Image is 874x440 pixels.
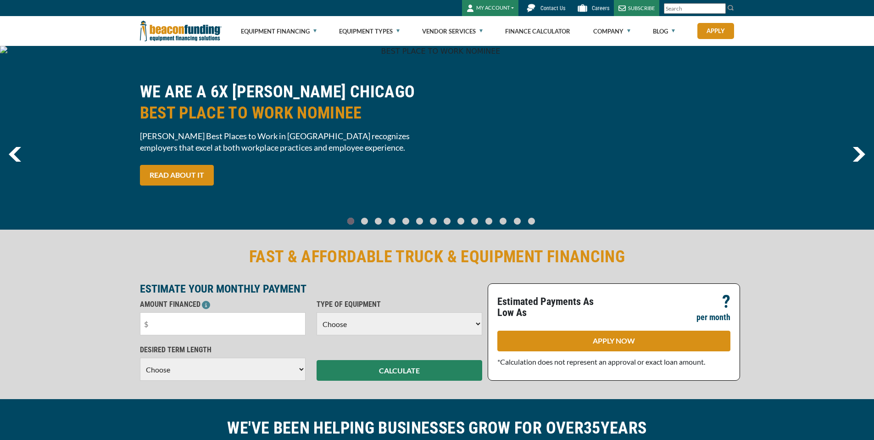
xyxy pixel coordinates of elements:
a: Go To Slide 2 [373,217,384,225]
p: Estimated Payments As Low As [497,296,608,318]
p: per month [696,312,730,323]
a: Go To Slide 3 [387,217,398,225]
button: CALCULATE [317,360,482,381]
a: Clear search text [716,5,724,12]
img: Beacon Funding Corporation logo [140,16,222,46]
h2: FAST & AFFORDABLE TRUCK & EQUIPMENT FINANCING [140,246,735,267]
a: Go To Slide 13 [526,217,537,225]
a: Go To Slide 0 [345,217,356,225]
p: DESIRED TERM LENGTH [140,344,306,355]
a: Equipment Financing [241,17,317,46]
a: Go To Slide 11 [497,217,509,225]
span: Careers [592,5,609,11]
img: Right Navigator [852,147,865,162]
a: Company [593,17,630,46]
a: next [852,147,865,162]
a: Go To Slide 1 [359,217,370,225]
a: Go To Slide 7 [442,217,453,225]
a: READ ABOUT IT [140,165,214,186]
a: Vendor Services [422,17,483,46]
img: Left Navigator [9,147,21,162]
a: Equipment Types [339,17,400,46]
a: Go To Slide 8 [456,217,467,225]
a: Go To Slide 9 [469,217,480,225]
a: previous [9,147,21,162]
a: Go To Slide 12 [512,217,523,225]
span: BEST PLACE TO WORK NOMINEE [140,102,432,124]
p: ESTIMATE YOUR MONTHLY PAYMENT [140,283,482,294]
img: Search [727,4,735,11]
h2: WE'VE BEEN HELPING BUSINESSES GROW FOR OVER YEARS [140,417,735,439]
p: ? [722,296,730,307]
p: AMOUNT FINANCED [140,299,306,310]
a: APPLY NOW [497,331,730,351]
input: $ [140,312,306,335]
input: Search [664,3,726,14]
span: *Calculation does not represent an approval or exact loan amount. [497,357,705,366]
h2: WE ARE A 6X [PERSON_NAME] CHICAGO [140,81,432,124]
a: Finance Calculator [505,17,570,46]
a: Go To Slide 10 [483,217,495,225]
a: Go To Slide 5 [414,217,425,225]
p: TYPE OF EQUIPMENT [317,299,482,310]
span: 35 [584,418,601,438]
a: Go To Slide 4 [401,217,412,225]
a: Apply [697,23,734,39]
a: Blog [653,17,675,46]
span: Contact Us [540,5,565,11]
span: [PERSON_NAME] Best Places to Work in [GEOGRAPHIC_DATA] recognizes employers that excel at both wo... [140,130,432,153]
a: Go To Slide 6 [428,217,439,225]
